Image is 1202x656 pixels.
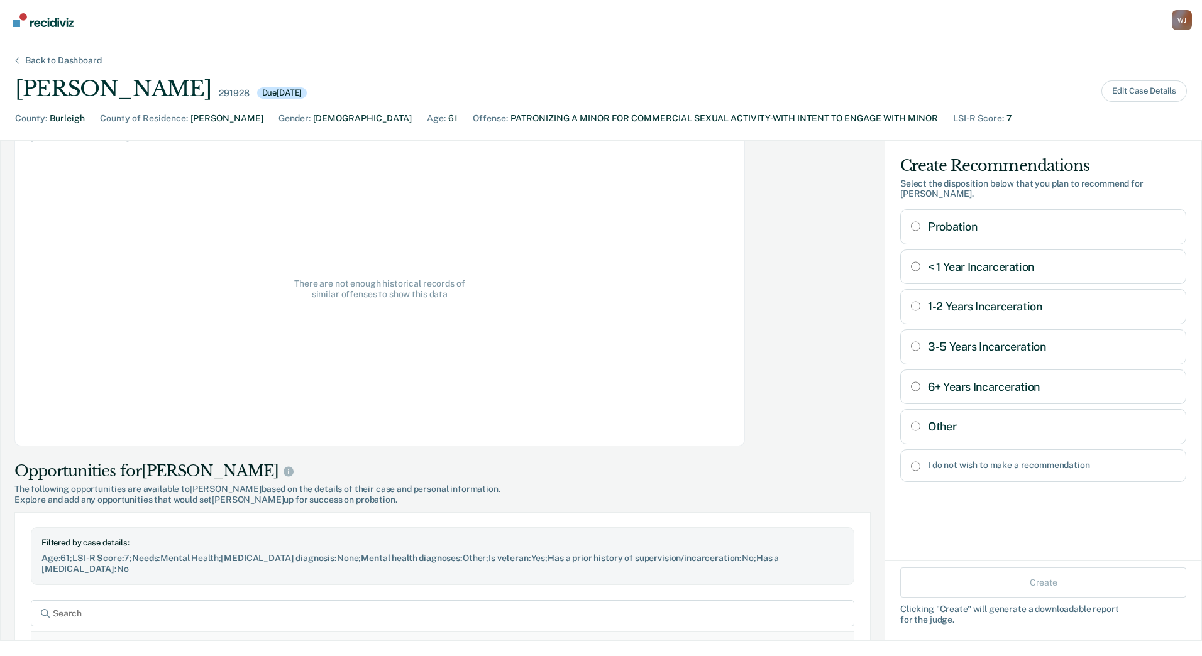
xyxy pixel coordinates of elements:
div: Back to Dashboard [10,55,117,66]
label: Probation [928,220,1176,234]
span: There are not enough historical records of similar offenses to show this data [290,278,469,300]
div: County : [15,112,47,125]
span: Explore and add any opportunities that would set [PERSON_NAME] up for success on probation. [14,495,871,505]
div: 61 ; 7 ; Mental Health ; None ; Other ; Yes ; No ; No [41,553,844,574]
label: 1-2 Years Incarceration [928,300,1176,314]
label: < 1 Year Incarceration [928,260,1176,274]
span: Has a [MEDICAL_DATA] : [41,553,779,574]
div: Burleigh [50,112,85,125]
span: Mental health diagnoses : [361,553,463,563]
div: 291928 [219,88,249,99]
div: Opportunities for [PERSON_NAME] [14,461,871,481]
span: [MEDICAL_DATA] diagnosis : [221,553,337,563]
button: Edit Case Details [1101,80,1187,102]
div: Gender : [278,112,311,125]
label: I do not wish to make a recommendation [928,460,1176,471]
div: PATRONIZING A MINOR FOR COMMERCIAL SEXUAL ACTIVITY-WITH INTENT TO ENGAGE WITH MINOR [510,112,938,125]
div: Select the disposition below that you plan to recommend for [PERSON_NAME] . [900,178,1186,200]
label: Other [928,420,1176,434]
span: LSI-R Score : [72,553,124,563]
div: [PERSON_NAME] [15,76,211,102]
div: Age : [427,112,446,125]
button: Create [900,567,1186,598]
div: County of Residence : [100,112,188,125]
div: Filtered by case details: [41,538,844,548]
div: W J [1172,10,1192,30]
span: Has a prior history of supervision/incarceration : [548,553,742,563]
div: Create Recommendations [900,156,1186,176]
label: 6+ Years Incarceration [928,380,1176,394]
input: Search [31,600,854,627]
span: Age : [41,553,60,563]
span: Needs : [132,553,160,563]
span: (Based on 0 records ) [649,132,729,142]
button: Profile dropdown button [1172,10,1192,30]
img: Recidiviz [13,13,74,27]
div: Offense : [473,112,508,125]
div: 7 [1006,112,1012,125]
label: 3-5 Years Incarceration [928,340,1176,354]
div: Clicking " Create " will generate a downloadable report for the judge. [900,604,1186,625]
span: Is veteran : [488,553,531,563]
div: Due [DATE] [257,87,307,99]
span: The following opportunities are available to [PERSON_NAME] based on the details of their case and... [14,484,871,495]
div: LSI-R Score : [953,112,1004,125]
div: [PERSON_NAME] [190,112,263,125]
div: 61 [448,112,458,125]
div: [DEMOGRAPHIC_DATA] [313,112,412,125]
